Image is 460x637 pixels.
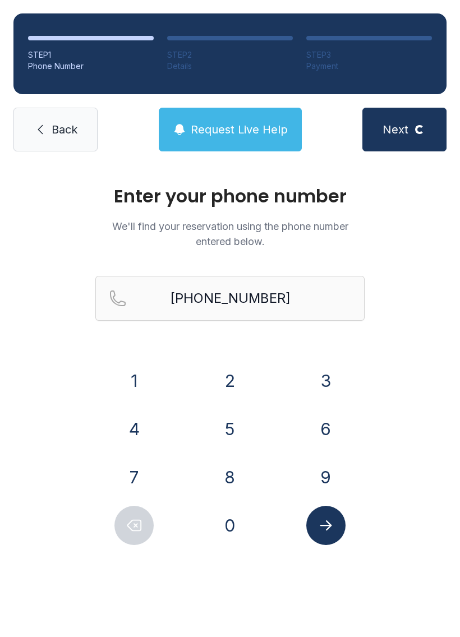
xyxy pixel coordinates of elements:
[306,409,346,449] button: 6
[28,49,154,61] div: STEP 1
[191,122,288,137] span: Request Live Help
[114,409,154,449] button: 4
[114,506,154,545] button: Delete number
[306,506,346,545] button: Submit lookup form
[306,49,432,61] div: STEP 3
[306,61,432,72] div: Payment
[210,458,250,497] button: 8
[210,361,250,400] button: 2
[114,361,154,400] button: 1
[167,49,293,61] div: STEP 2
[52,122,77,137] span: Back
[210,409,250,449] button: 5
[167,61,293,72] div: Details
[210,506,250,545] button: 0
[383,122,408,137] span: Next
[306,361,346,400] button: 3
[114,458,154,497] button: 7
[306,458,346,497] button: 9
[95,219,365,249] p: We'll find your reservation using the phone number entered below.
[28,61,154,72] div: Phone Number
[95,276,365,321] input: Reservation phone number
[95,187,365,205] h1: Enter your phone number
